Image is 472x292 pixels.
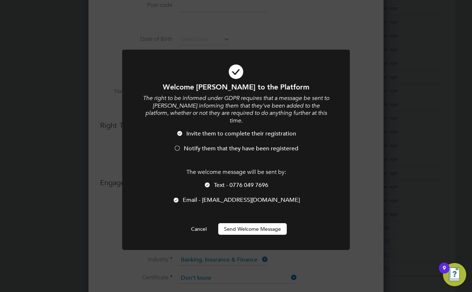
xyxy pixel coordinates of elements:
[443,268,446,278] div: 9
[184,145,298,152] span: Notify them that they have been registered
[218,223,287,235] button: Send Welcome Message
[185,223,212,235] button: Cancel
[186,130,296,137] span: Invite them to complete their registration
[183,196,300,204] span: Email - [EMAIL_ADDRESS][DOMAIN_NAME]
[142,168,330,176] p: The welcome message will be sent by:
[443,263,466,286] button: Open Resource Center, 9 new notifications
[143,95,329,124] i: The right to be informed under GDPR requires that a message be sent to [PERSON_NAME] informing th...
[142,82,330,92] h1: Welcome [PERSON_NAME] to the Platform
[214,182,268,189] span: Text - 0776 049 7696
